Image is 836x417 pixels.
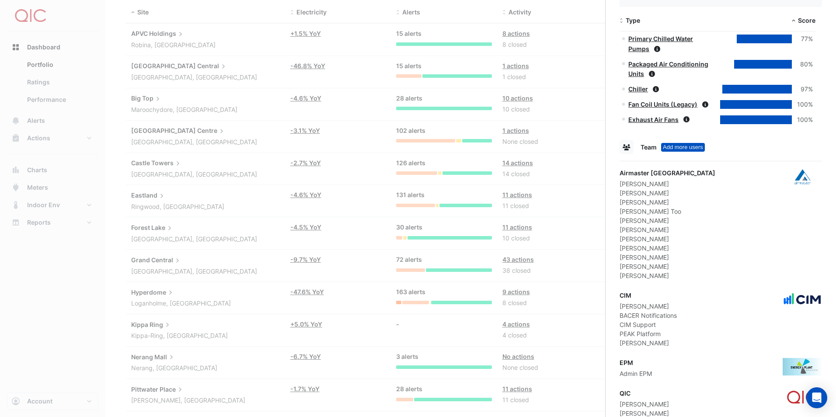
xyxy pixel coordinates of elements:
[620,389,689,398] div: QIC
[620,253,715,262] div: [PERSON_NAME]
[806,387,827,408] div: Open Intercom Messenger
[620,188,715,198] div: [PERSON_NAME]
[783,291,822,308] img: CIM
[628,85,648,93] a: Chiller
[792,34,813,44] div: 77%
[620,179,715,188] div: [PERSON_NAME]
[620,329,677,338] div: PEAK Platform
[792,84,813,94] div: 97%
[620,198,715,207] div: [PERSON_NAME]
[628,101,697,108] a: Fan Coil Units (Legacy)
[620,311,677,320] div: BACER Notifications
[620,262,715,271] div: [PERSON_NAME]
[783,389,822,406] img: QIC
[620,225,715,234] div: [PERSON_NAME]
[783,168,822,186] img: Airmaster Australia
[620,207,715,216] div: [PERSON_NAME] Too
[620,271,715,280] div: [PERSON_NAME]
[628,60,708,78] a: Packaged Air Conditioning Units
[792,115,813,125] div: 100%
[783,358,822,375] img: EPM
[620,400,689,409] div: [PERSON_NAME]
[620,369,652,378] div: Admin EPM
[628,35,693,52] a: Primary Chilled Water Pumps
[661,143,705,152] div: Tooltip anchor
[798,17,815,24] span: Score
[792,59,813,69] div: 80%
[792,100,813,110] div: 100%
[620,291,677,300] div: CIM
[620,358,652,367] div: EPM
[620,216,715,225] div: [PERSON_NAME]
[620,234,715,243] div: [PERSON_NAME]
[641,143,657,151] span: Team
[620,302,677,311] div: [PERSON_NAME]
[620,320,677,329] div: CIM Support
[620,243,715,253] div: [PERSON_NAME]
[626,17,640,24] span: Type
[628,116,679,123] a: Exhaust Air Fans
[620,338,677,347] div: [PERSON_NAME]
[620,168,715,177] div: Airmaster [GEOGRAPHIC_DATA]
